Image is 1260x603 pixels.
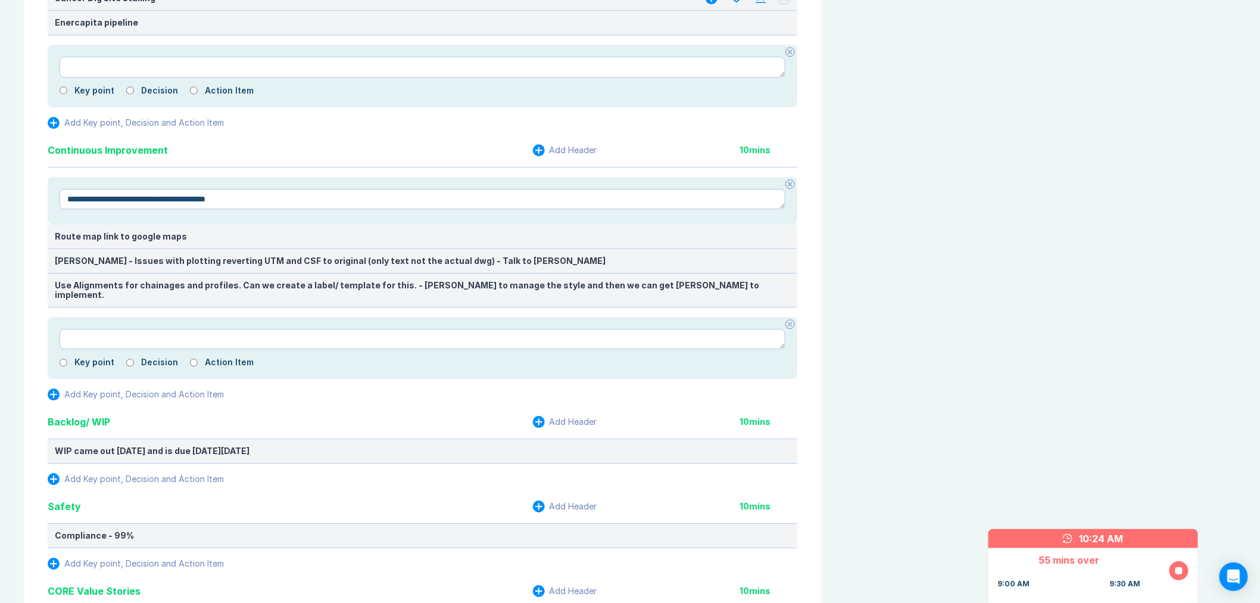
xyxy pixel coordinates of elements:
div: Add Key point, Decision and Action Item [64,118,224,128]
div: Compliance - 99% [55,531,790,540]
div: Add Header [550,145,597,155]
label: Key point [74,86,114,95]
label: Decision [141,358,178,367]
div: Add Header [550,586,597,596]
button: Add Key point, Decision and Action Item [48,117,224,129]
label: Decision [141,86,178,95]
div: Add Key point, Decision and Action Item [64,390,224,399]
div: Backlog/ WIP [48,415,110,429]
div: 10 mins [740,502,797,511]
button: Add Key point, Decision and Action Item [48,473,224,485]
div: CORE Value Stories [48,584,141,598]
div: Add Key point, Decision and Action Item [64,559,224,568]
div: WIP came out [DATE] and is due [DATE][DATE] [55,446,790,456]
div: Route map link to google maps [55,232,790,241]
div: 10:24 AM [1080,531,1124,546]
div: Enercapita pipeline [55,18,790,27]
div: 55 mins over [998,553,1141,567]
button: Add Header [533,501,597,512]
button: Add Key point, Decision and Action Item [48,388,224,400]
div: 9:30 AM [1110,579,1141,589]
button: Add Header [533,585,597,597]
button: Add Header [533,416,597,428]
div: Add Header [550,502,597,511]
div: Add Header [550,417,597,427]
label: Action Item [205,358,254,367]
div: 10 mins [740,145,797,155]
label: Key point [74,358,114,367]
div: Use Alignments for chainages and profiles. Can we create a label/ template for this. - [PERSON_NA... [55,281,790,300]
div: Add Key point, Decision and Action Item [64,474,224,484]
div: [PERSON_NAME] - Issues with plotting reverting UTM and CSF to original (only text not the actual ... [55,256,790,266]
button: Add Key point, Decision and Action Item [48,558,224,570]
div: Safety [48,499,81,514]
div: 10 mins [740,417,797,427]
button: Add Header [533,144,597,156]
div: 10 mins [740,586,797,596]
div: Continuous Improvement [48,143,168,157]
label: Action Item [205,86,254,95]
div: 9:00 AM [998,579,1030,589]
div: Open Intercom Messenger [1220,562,1248,591]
